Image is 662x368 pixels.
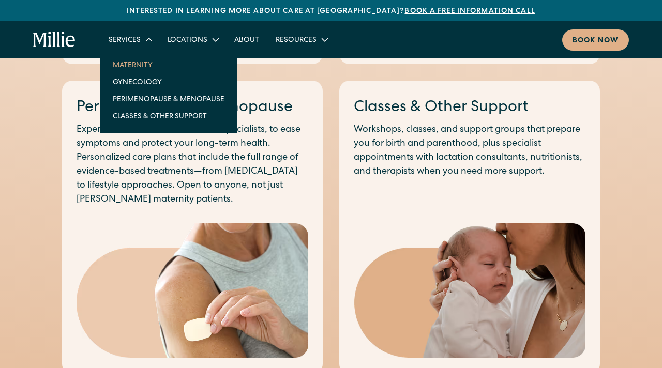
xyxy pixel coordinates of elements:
[104,56,233,73] a: Maternity
[104,90,233,108] a: Perimenopause & Menopause
[100,31,159,48] div: Services
[226,31,267,48] a: About
[562,29,629,51] a: Book now
[354,223,585,358] img: Mother gently kissing her newborn's head, capturing a tender moment of love and early bonding in ...
[33,32,76,48] a: home
[276,35,317,46] div: Resources
[354,100,529,116] a: Classes & Other Support
[404,8,535,15] a: Book a free information call
[573,36,619,47] div: Book now
[109,35,141,46] div: Services
[104,73,233,90] a: Gynecology
[354,123,585,179] p: Workshops, classes, and support groups that prepare you for birth and parenthood, plus specialist...
[159,31,226,48] div: Locations
[100,48,237,133] nav: Services
[104,108,233,125] a: Classes & Other Support
[77,100,293,116] a: Perimenopause & Menopause
[168,35,207,46] div: Locations
[267,31,335,48] div: Resources
[77,123,308,207] p: Expert care from hormonal health specialists, to ease symptoms and protect your long-term health....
